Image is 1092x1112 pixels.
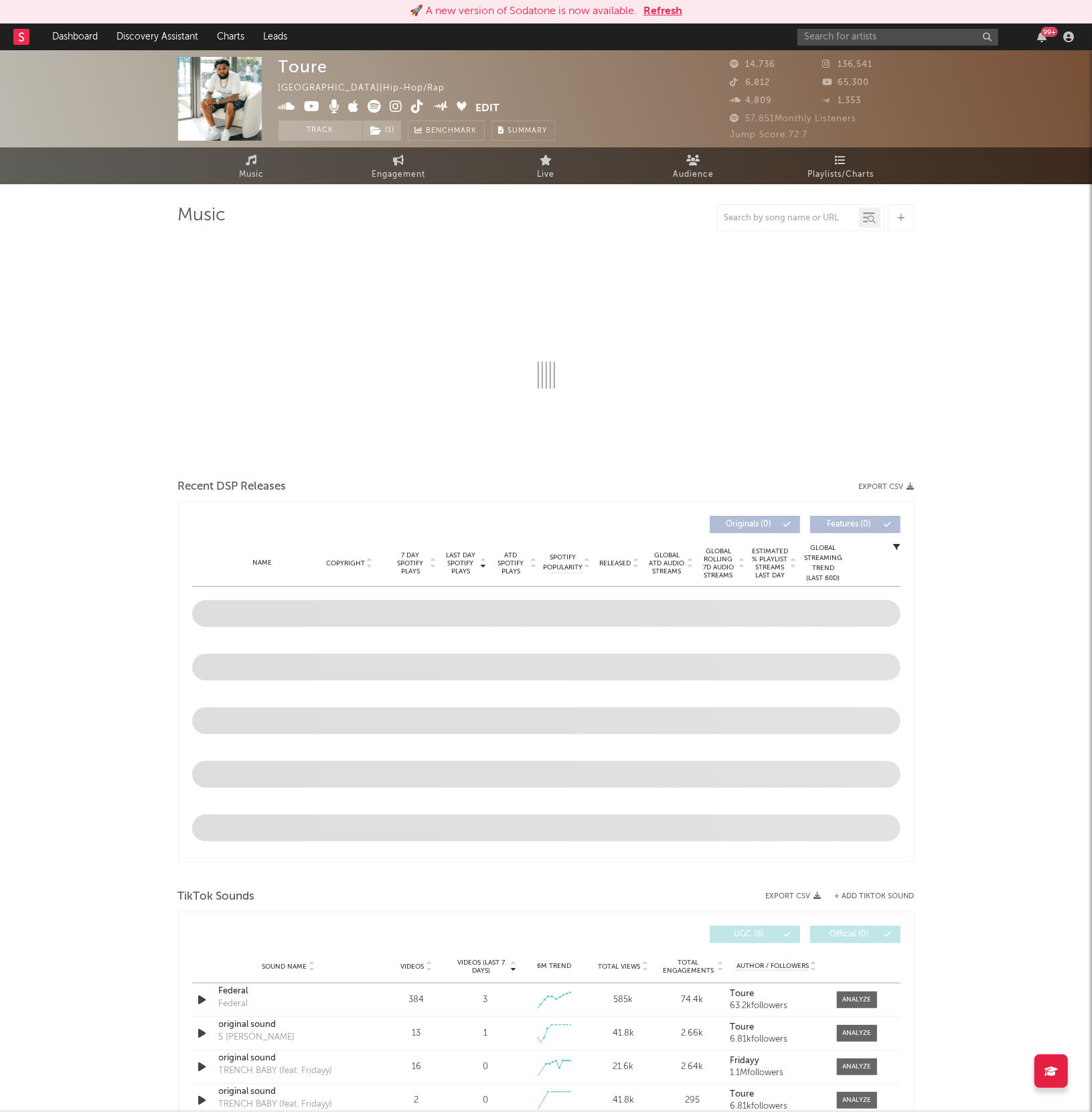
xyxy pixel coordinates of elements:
[835,893,915,900] button: + Add TikTok Sound
[326,559,365,567] span: Copyright
[730,989,754,998] strong: Toure
[325,147,473,184] a: Engagement
[807,167,874,183] span: Playlists/Charts
[710,516,800,533] button: Originals(0)
[700,547,737,579] span: Global Rolling 7D Audio Streams
[408,121,485,141] a: Benchmark
[730,1001,823,1011] div: 63.2k followers
[538,167,555,183] span: Live
[219,1098,333,1111] div: TRENCH BABY (feat. Fridayy)
[279,80,461,96] div: [GEOGRAPHIC_DATA] | Hip-Hop/Rap
[797,29,998,46] input: Search for artists
[767,147,915,184] a: Playlists/Charts
[219,558,307,568] div: Name
[254,23,297,50] a: Leads
[473,147,620,184] a: Live
[592,1027,654,1040] div: 41.8k
[372,167,426,183] span: Engagement
[523,961,585,971] div: 6M Trend
[718,213,859,224] input: Search by song name or URL
[410,3,637,19] div: 🚀 A new version of Sodatone is now available.
[178,479,287,495] span: Recent DSP Releases
[822,78,869,87] span: 65,300
[718,930,780,939] span: UGC ( 6 )
[730,115,857,123] span: 57,851 Monthly Listeners
[239,167,264,183] span: Music
[819,520,880,529] span: Features ( 0 )
[661,959,715,975] span: Total Engagements
[543,553,582,573] span: Spotify Popularity
[1041,27,1058,37] div: 99 +
[393,551,428,575] span: 7 Day Spotify Plays
[592,1060,654,1074] div: 21.6k
[730,1056,823,1066] a: Fridayy
[401,963,424,971] span: Videos
[262,963,307,971] span: Sound Name
[178,147,325,184] a: Music
[483,1060,488,1074] div: 0
[822,60,872,69] span: 136,541
[730,1102,823,1111] div: 6.81k followers
[386,1060,448,1074] div: 16
[822,893,915,900] button: + Add TikTok Sound
[592,1094,654,1107] div: 41.8k
[810,926,901,943] button: Official(0)
[859,483,915,491] button: Export CSV
[107,23,208,50] a: Discovery Assistant
[730,1090,823,1099] a: Toure
[219,1064,333,1078] div: TRENCH BABY (feat. Fridayy)
[730,1068,823,1078] div: 1.1M followers
[598,963,640,971] span: Total Views
[363,121,401,141] button: (1)
[730,1035,823,1044] div: 6.81k followers
[730,78,771,87] span: 6,812
[178,889,255,905] span: TikTok Sounds
[710,926,800,943] button: UGC(6)
[730,60,776,69] span: 14,736
[661,993,723,1007] div: 74.4k
[219,1018,359,1032] a: original sound
[819,930,880,939] span: Official ( 0 )
[736,962,809,971] span: Author / Followers
[600,559,631,567] span: Released
[620,147,767,184] a: Audience
[491,121,555,141] button: Summary
[752,547,789,579] span: Estimated % Playlist Streams Last Day
[219,1085,359,1099] a: original sound
[362,121,402,141] span: ( 1 )
[730,989,823,999] a: Toure
[508,127,548,135] span: Summary
[426,123,477,139] span: Benchmark
[803,543,844,583] div: Global Streaming Trend (Last 60D)
[386,993,448,1007] div: 384
[279,121,362,141] button: Track
[386,1027,448,1040] div: 13
[1037,31,1046,42] button: 99+
[661,1094,723,1107] div: 295
[493,551,529,575] span: ATD Spotify Plays
[219,997,248,1011] div: Federal
[649,551,686,575] span: Global ATD Audio Streams
[386,1094,448,1107] div: 2
[219,1031,295,1044] div: 5 [PERSON_NAME]
[279,57,328,76] div: Toure
[208,23,254,50] a: Charts
[483,993,487,1007] div: 3
[673,167,714,183] span: Audience
[483,1027,487,1040] div: 1
[592,993,654,1007] div: 585k
[219,985,359,998] div: Federal
[219,1052,359,1065] a: original sound
[822,96,861,105] span: 1,353
[454,959,508,975] span: Videos (last 7 days)
[766,892,822,900] button: Export CSV
[475,100,499,117] button: Edit
[43,23,107,50] a: Dashboard
[718,520,780,529] span: Originals ( 0 )
[661,1027,723,1040] div: 2.66k
[810,516,901,533] button: Features(0)
[730,131,808,139] span: Jump Score: 72.7
[730,1023,823,1032] a: Toure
